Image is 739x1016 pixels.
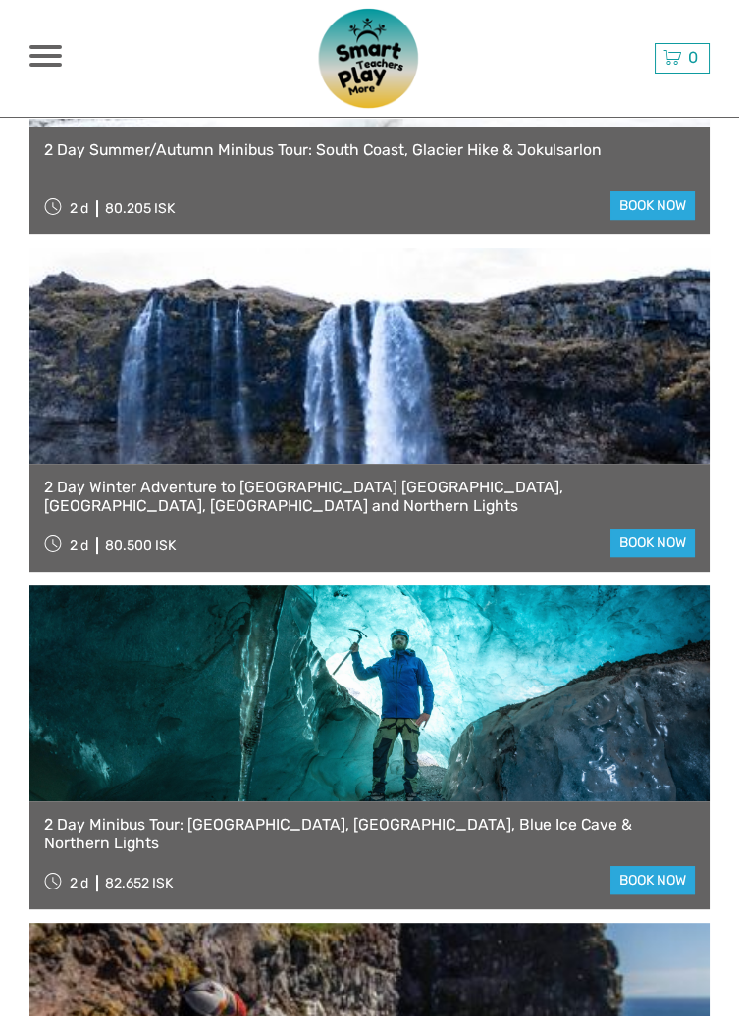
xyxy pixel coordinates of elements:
div: 82.652 ISK [105,875,173,891]
span: 2 d [70,200,88,217]
div: 80.500 ISK [105,537,176,554]
a: book now [610,866,695,894]
a: book now [610,191,695,220]
a: 2 Day Minibus Tour: [GEOGRAPHIC_DATA], [GEOGRAPHIC_DATA], Blue Ice Cave & Northern Lights [44,816,695,853]
p: We're away right now. Please check back later! [27,34,222,50]
span: 2 d [70,875,88,891]
div: 80.205 ISK [105,200,175,217]
a: 2 Day Winter Adventure to [GEOGRAPHIC_DATA] [GEOGRAPHIC_DATA], [GEOGRAPHIC_DATA], [GEOGRAPHIC_DAT... [44,479,695,516]
button: Open LiveChat chat widget [226,30,249,54]
span: 2 d [70,537,88,554]
a: book now [610,529,695,557]
a: 2 Day Summer/Autumn Minibus Tour: South Coast, Glacier Hike & Jokulsarlon [44,141,695,160]
span: 0 [685,48,701,67]
img: 3577-08614e58-788b-417f-8607-12aa916466bf_logo_big.png [295,8,444,109]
